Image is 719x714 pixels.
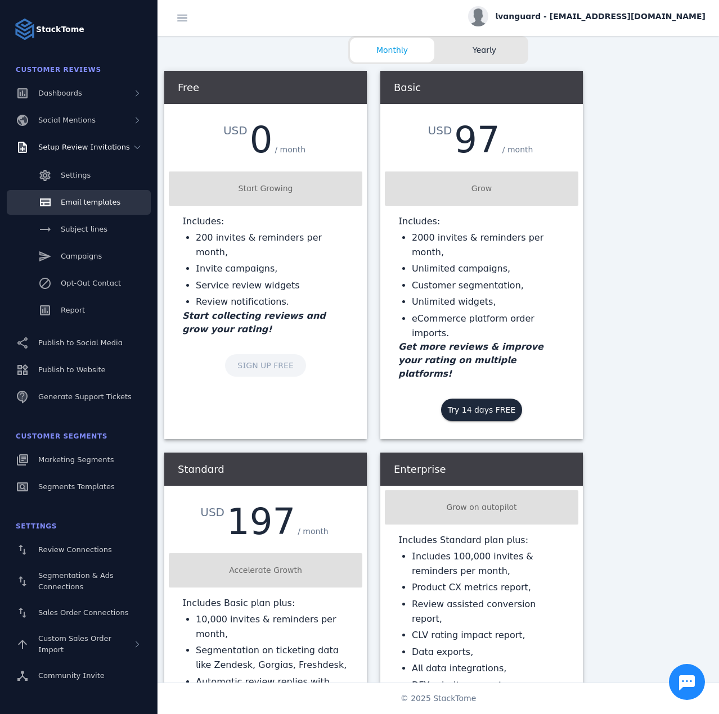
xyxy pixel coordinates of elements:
a: Community Invite [7,663,151,688]
li: Customer segmentation, [412,278,565,293]
em: Get more reviews & improve your rating on multiple platforms! [398,341,543,379]
span: Settings [16,522,57,530]
span: Email templates [61,198,120,206]
span: Segmentation & Ads Connections [38,571,114,591]
li: Service review widgets [196,278,349,293]
img: Logo image [14,18,36,40]
div: USD [200,504,227,521]
a: Subject lines [7,217,151,242]
em: Start collecting reviews and grow your rating! [182,310,326,335]
span: Standard [178,463,224,475]
a: Generate Support Tickets [7,385,151,409]
li: Product CX metrics report, [412,580,565,595]
span: Free [178,82,199,93]
span: Customer Segments [16,432,107,440]
button: Try 14 days FREE [441,399,522,421]
li: DFY priority support. [412,678,565,693]
a: Sales Order Connections [7,600,151,625]
img: profile.jpg [468,6,488,26]
span: Campaigns [61,252,102,260]
span: Dashboards [38,89,82,97]
span: Sales Order Connections [38,608,128,617]
span: lvanguard - [EMAIL_ADDRESS][DOMAIN_NAME] [495,11,705,22]
span: Basic [394,82,421,93]
span: Community Invite [38,671,105,680]
a: Campaigns [7,244,151,269]
li: Review notifications. [196,295,349,309]
li: Unlimited campaigns, [412,261,565,276]
li: Automatic review replies with ChatGPT AI, [196,675,349,703]
li: All data integrations, [412,661,565,676]
strong: StackTome [36,24,84,35]
span: Review Connections [38,545,112,554]
a: Opt-Out Contact [7,271,151,296]
span: Generate Support Tickets [38,392,132,401]
span: Report [61,306,85,314]
li: Unlimited widgets, [412,295,565,309]
div: 0 [250,122,273,158]
div: 197 [227,504,295,540]
span: Publish to Social Media [38,338,123,347]
li: 2000 invites & reminders per month, [412,231,565,259]
a: Segmentation & Ads Connections [7,564,151,598]
span: Customer Reviews [16,66,101,74]
a: Publish to Social Media [7,331,151,355]
div: Start Growing [173,183,358,195]
span: Setup Review Invitations [38,143,130,151]
span: Try 14 days FREE [448,406,516,414]
a: Publish to Website [7,358,151,382]
div: Grow on autopilot [389,501,574,513]
div: USD [428,122,455,139]
li: Segmentation on ticketing data like Zendesk, Gorgias, Freshdesk, [196,643,349,672]
span: Monthly [350,44,434,56]
a: Segments Templates [7,475,151,499]
li: 200 invites & reminders per month, [196,231,349,259]
button: lvanguard - [EMAIL_ADDRESS][DOMAIN_NAME] [468,6,705,26]
div: USD [223,122,250,139]
li: Includes 100,000 invites & reminders per month, [412,549,565,578]
li: Review assisted conversion report, [412,597,565,626]
li: eCommerce platform order imports. [412,311,565,340]
span: Custom Sales Order Import [38,634,111,654]
div: Grow [389,183,574,195]
a: Report [7,298,151,323]
span: Segments Templates [38,482,115,491]
li: CLV rating impact report, [412,628,565,643]
li: 10,000 invites & reminders per month, [196,612,349,641]
a: Email templates [7,190,151,215]
span: © 2025 StackTome [401,693,477,704]
span: Settings [61,171,91,179]
a: Settings [7,163,151,188]
li: Data exports, [412,645,565,659]
p: Includes Basic plan plus: [182,596,349,610]
p: Includes: [182,215,349,228]
span: Marketing Segments [38,455,114,464]
span: Social Mentions [38,116,96,124]
span: Publish to Website [38,365,105,374]
div: Accelerate Growth [173,564,358,576]
span: Enterprise [394,463,446,475]
a: Marketing Segments [7,448,151,472]
span: Opt-Out Contact [61,279,121,287]
div: / month [500,142,536,158]
p: Includes Standard plan plus: [398,534,565,547]
span: Yearly [442,44,527,56]
div: / month [272,142,308,158]
div: / month [295,523,331,540]
p: Includes: [398,215,565,228]
span: Subject lines [61,225,107,233]
div: 97 [454,122,500,158]
li: Invite campaigns, [196,261,349,276]
a: Review Connections [7,537,151,562]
